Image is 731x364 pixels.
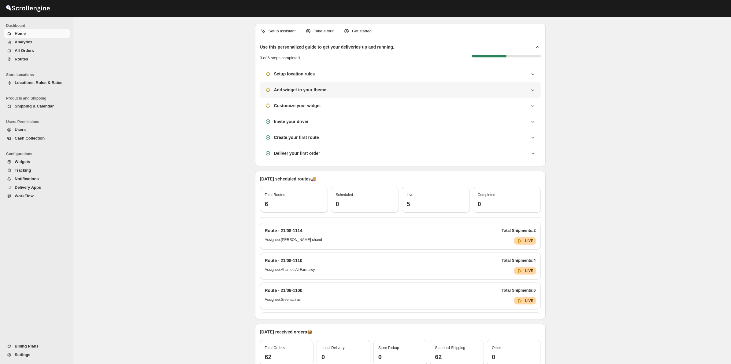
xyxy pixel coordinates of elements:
[478,193,495,197] span: Completed
[502,227,536,234] p: Total Shipments: 2
[260,44,395,50] h2: Use this personalized guide to get your deliveries up and running.
[525,239,533,243] b: LIVE
[274,150,320,156] h3: Deliver your first order
[4,134,70,143] button: Cash Collection
[4,38,70,46] button: Analytics
[265,257,302,264] h2: Route - 21/08-1110
[4,126,70,134] button: Users
[378,346,399,350] span: Store Pickup
[260,329,541,335] p: [DATE] received orders 📦
[15,136,45,140] span: Cash Collection
[15,40,32,44] span: Analytics
[15,194,34,198] span: WorkFlow
[4,166,70,175] button: Tracking
[4,342,70,351] button: Billing Plans
[336,200,394,208] h3: 0
[15,127,26,132] span: Users
[15,57,28,61] span: Routes
[265,287,302,293] h2: Route - 21/08-1100
[336,193,353,197] span: Scheduled
[265,267,315,275] h6: Assignee: Ahamed Al-Farmawy
[265,346,285,350] span: Total Orders
[265,353,309,361] h3: 62
[274,103,321,109] h3: Customize your widget
[4,29,70,38] button: Home
[378,353,422,361] h3: 0
[4,351,70,359] button: Settings
[15,168,31,173] span: Tracking
[15,185,41,190] span: Delivery Apps
[435,353,479,361] h3: 62
[4,183,70,192] button: Delivery Apps
[15,344,39,348] span: Billing Plans
[435,346,465,350] span: Standard Shipping
[525,269,533,273] b: LIVE
[492,353,536,361] h3: 0
[4,102,70,111] button: Shipping & Calendar
[4,55,70,64] button: Routes
[15,104,54,108] span: Shipping & Calendar
[260,176,541,182] p: [DATE] scheduled routes 🚚
[269,28,296,34] p: Setup assistant
[6,23,70,28] span: Dashboard
[15,159,30,164] span: Widgets
[274,134,319,140] h3: Create your first route
[502,257,536,264] p: Total Shipments: 4
[502,287,536,293] p: Total Shipments: 6
[15,177,39,181] span: Notifications
[407,193,414,197] span: Live
[4,46,70,55] button: All Orders
[4,175,70,183] button: Notifications
[265,297,301,304] h6: Assignee: Sreenath av
[15,48,34,53] span: All Orders
[265,227,302,234] h2: Route - 21/08-1114
[15,31,26,36] span: Home
[4,78,70,87] button: Locations, Rules & Rates
[352,28,372,34] p: Get started
[321,346,344,350] span: Local Delivery
[321,353,366,361] h3: 0
[492,346,501,350] span: Other
[6,151,70,156] span: Configurations
[6,72,70,77] span: Store Locations
[6,96,70,101] span: Products and Shipping
[274,118,309,125] h3: Invite your driver
[478,200,536,208] h3: 0
[15,80,62,85] span: Locations, Rules & Rates
[407,200,465,208] h3: 5
[314,28,333,34] p: Take a tour
[274,71,315,77] h3: Setup location rules
[265,237,322,245] h6: Assignee: [PERSON_NAME] chand
[4,192,70,200] button: WorkFlow
[525,299,533,303] b: LIVE
[274,87,326,93] h3: Add widget in your theme
[265,200,323,208] h3: 6
[4,158,70,166] button: Widgets
[15,352,30,357] span: Settings
[260,55,300,61] p: 3 of 6 steps completed
[265,193,285,197] span: Total Routes
[6,119,70,124] span: Users Permissions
